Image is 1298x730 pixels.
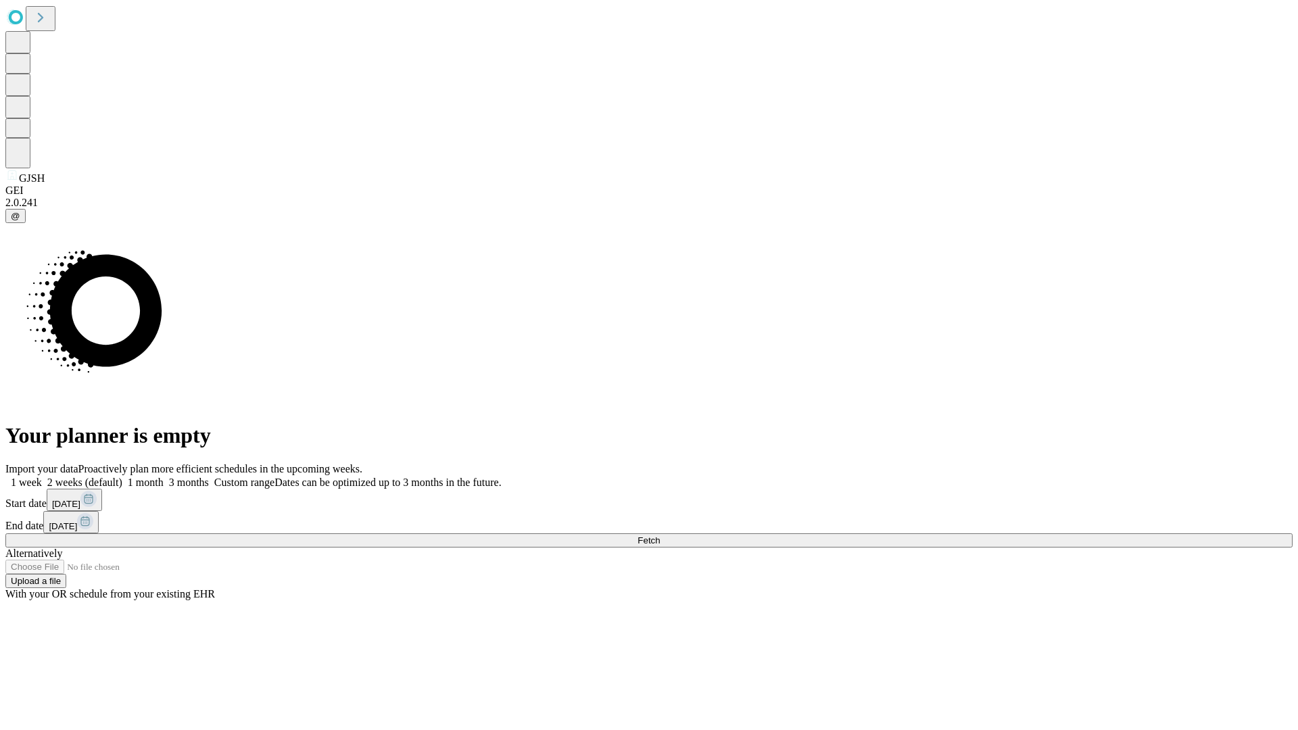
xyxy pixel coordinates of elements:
span: 2 weeks (default) [47,477,122,488]
div: 2.0.241 [5,197,1293,209]
span: [DATE] [49,521,77,531]
span: @ [11,211,20,221]
div: End date [5,511,1293,533]
span: Proactively plan more efficient schedules in the upcoming weeks. [78,463,362,474]
span: 3 months [169,477,209,488]
h1: Your planner is empty [5,423,1293,448]
span: 1 month [128,477,164,488]
button: [DATE] [43,511,99,533]
button: @ [5,209,26,223]
span: Dates can be optimized up to 3 months in the future. [274,477,501,488]
span: With your OR schedule from your existing EHR [5,588,215,600]
span: [DATE] [52,499,80,509]
span: 1 week [11,477,42,488]
button: Fetch [5,533,1293,547]
div: GEI [5,185,1293,197]
button: Upload a file [5,574,66,588]
span: Alternatively [5,547,62,559]
button: [DATE] [47,489,102,511]
div: Start date [5,489,1293,511]
span: Import your data [5,463,78,474]
span: GJSH [19,172,45,184]
span: Custom range [214,477,274,488]
span: Fetch [638,535,660,545]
